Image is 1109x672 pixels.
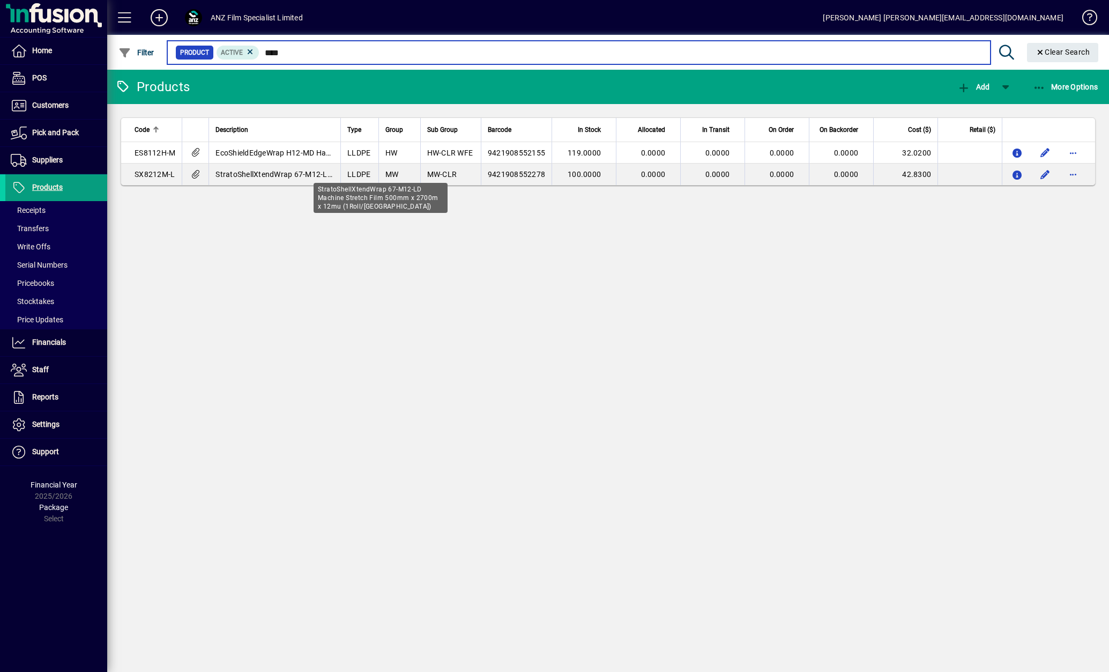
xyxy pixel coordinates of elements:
[751,124,803,136] div: On Order
[488,149,545,157] span: 9421908552155
[385,170,399,179] span: MW
[5,38,107,64] a: Home
[11,224,49,233] span: Transfers
[1033,83,1098,91] span: More Options
[11,242,50,251] span: Write Offs
[32,156,63,164] span: Suppliers
[142,8,176,27] button: Add
[488,124,511,136] span: Barcode
[705,149,730,157] span: 0.0000
[5,201,107,219] a: Receipts
[770,170,794,179] span: 0.0000
[135,124,175,136] div: Code
[385,124,414,136] div: Group
[823,9,1063,26] div: [PERSON_NAME] [PERSON_NAME][EMAIL_ADDRESS][DOMAIN_NAME]
[32,128,79,137] span: Pick and Pack
[908,124,931,136] span: Cost ($)
[957,83,989,91] span: Add
[135,149,175,157] span: ES8112H-M
[385,149,398,157] span: HW
[11,297,54,306] span: Stocktakes
[5,92,107,119] a: Customers
[347,124,361,136] span: Type
[5,439,107,466] a: Support
[578,124,601,136] span: In Stock
[32,73,47,82] span: POS
[211,9,303,26] div: ANZ Film Specialist Limited
[180,47,209,58] span: Product
[488,124,545,136] div: Barcode
[769,124,794,136] span: On Order
[1074,2,1096,37] a: Knowledge Base
[135,170,175,179] span: SX8212M-L
[1037,166,1054,183] button: Edit
[873,142,937,164] td: 32.0200
[5,120,107,146] a: Pick and Pack
[770,149,794,157] span: 0.0000
[32,447,59,456] span: Support
[176,8,211,27] button: Profile
[115,78,190,95] div: Products
[347,170,370,179] span: LLDPE
[1027,43,1099,62] button: Clear
[687,124,739,136] div: In Transit
[5,311,107,329] a: Price Updates
[1037,144,1054,161] button: Edit
[11,279,54,287] span: Pricebooks
[623,124,675,136] div: Allocated
[638,124,665,136] span: Allocated
[32,46,52,55] span: Home
[217,46,259,60] mat-chip: Activation Status: Active
[32,365,49,374] span: Staff
[873,164,937,185] td: 42.8300
[568,149,601,157] span: 119.0000
[32,393,58,401] span: Reports
[5,357,107,383] a: Staff
[39,503,68,512] span: Package
[215,170,592,179] span: StratoShellXtendWrap 67-M12-LD Machine Stretch Film 500mm x 2700m x (1Roll/[GEOGRAPHIC_DATA])
[5,411,107,438] a: Settings
[314,183,448,213] div: StratoShellXtendWrap 67-M12-LD Machine Stretch Film 500mm x 2700m x 12mu (1Roll/[GEOGRAPHIC_DATA])
[118,48,154,57] span: Filter
[135,124,150,136] span: Code
[1065,166,1082,183] button: More options
[427,170,457,179] span: MW-CLR
[955,77,992,97] button: Add
[347,149,370,157] span: LLDPE
[559,124,611,136] div: In Stock
[427,124,474,136] div: Sub Group
[834,170,859,179] span: 0.0000
[702,124,730,136] span: In Transit
[5,256,107,274] a: Serial Numbers
[5,147,107,174] a: Suppliers
[5,329,107,356] a: Financials
[215,149,512,157] span: EcoShieldEdgeWrap H12-MD Hand Stretch Film 450mm x 400m x (4Rolls/Carton)
[1036,48,1090,56] span: Clear Search
[11,261,68,269] span: Serial Numbers
[32,183,63,191] span: Products
[568,170,601,179] span: 100.0000
[427,149,473,157] span: HW-CLR WFE
[641,149,666,157] span: 0.0000
[834,149,859,157] span: 0.0000
[11,315,63,324] span: Price Updates
[5,274,107,292] a: Pricebooks
[116,43,157,62] button: Filter
[31,481,77,489] span: Financial Year
[427,124,458,136] span: Sub Group
[5,384,107,411] a: Reports
[970,124,995,136] span: Retail ($)
[5,238,107,256] a: Write Offs
[347,124,372,136] div: Type
[1030,77,1101,97] button: More Options
[5,65,107,92] a: POS
[705,170,730,179] span: 0.0000
[641,170,666,179] span: 0.0000
[5,292,107,311] a: Stocktakes
[1065,144,1082,161] button: More options
[385,124,403,136] span: Group
[221,49,243,56] span: Active
[215,124,248,136] span: Description
[488,170,545,179] span: 9421908552278
[32,338,66,346] span: Financials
